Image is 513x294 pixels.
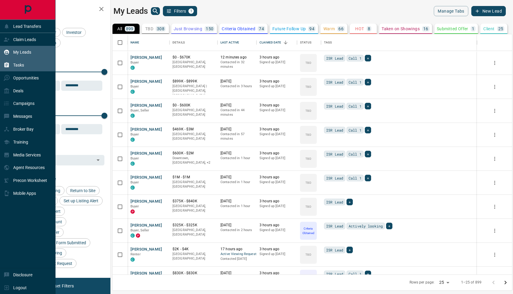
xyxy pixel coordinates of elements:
p: Criteria Obtained [301,226,316,235]
button: [PERSON_NAME] [130,175,162,180]
p: 17 hours ago [220,247,253,252]
button: [PERSON_NAME] [130,223,162,228]
button: New Lead [471,6,506,16]
p: Submitted Offer [437,27,468,31]
button: Sort [281,38,290,47]
div: condos.ca [130,90,135,94]
span: Buyer [130,180,139,184]
span: + [367,127,369,133]
p: Taken on Showings [382,27,420,31]
span: + [388,223,390,229]
p: Just Browsing [301,274,316,283]
p: $830K - $830K [172,271,214,276]
div: + [365,127,371,133]
p: Contacted in 3 hours [220,84,253,89]
p: TBD [145,27,153,31]
p: 3 hours ago [259,223,294,228]
p: Just Browsing [174,27,202,31]
button: search button [151,7,160,15]
p: $0 - $600K [172,103,214,108]
p: Contacted in 2 hours [220,228,253,233]
span: Actively looking [349,223,383,229]
span: ISR Lead [326,151,343,157]
button: [PERSON_NAME] [130,271,162,276]
p: 25 [498,27,503,31]
p: TBD [305,61,311,65]
p: [DATE] [220,79,253,84]
p: Warm [323,27,335,31]
p: 1 [472,27,474,31]
p: Rows per page: [409,280,435,285]
p: [GEOGRAPHIC_DATA], [GEOGRAPHIC_DATA] [172,252,214,261]
div: + [365,271,371,277]
p: [GEOGRAPHIC_DATA], [GEOGRAPHIC_DATA] [172,204,214,213]
span: Active Viewing Request [220,252,253,257]
span: ISR Lead [326,55,343,61]
span: Buyer [130,204,139,208]
div: Status [300,34,311,51]
button: more [490,106,499,115]
p: $1M - $1M [172,175,214,180]
div: + [365,151,371,157]
span: Buyer, Seller [130,228,149,232]
p: [GEOGRAPHIC_DATA], [GEOGRAPHIC_DATA] [172,60,214,69]
div: condos.ca [130,66,135,70]
p: [GEOGRAPHIC_DATA], [GEOGRAPHIC_DATA] [172,228,214,237]
p: TBD [305,204,311,209]
p: Contacted in 44 minutes [220,108,253,117]
div: Claimed Date [259,34,281,51]
p: HOT [355,27,364,31]
div: + [365,175,371,181]
button: [PERSON_NAME] [130,55,162,61]
p: 3 hours ago [259,199,294,204]
p: Signed up [DATE] [259,204,294,209]
button: Go to next page [499,277,511,289]
p: [GEOGRAPHIC_DATA] | [GEOGRAPHIC_DATA], [GEOGRAPHIC_DATA] [172,84,214,98]
button: [PERSON_NAME] [130,103,162,108]
button: more [490,226,499,235]
div: condos.ca [130,186,135,190]
span: ISR Lead [326,175,343,181]
div: condos.ca [130,114,135,118]
button: more [490,274,499,283]
p: [GEOGRAPHIC_DATA], [GEOGRAPHIC_DATA] [172,108,214,117]
p: $375K - $840K [172,199,214,204]
p: [DATE] [220,271,253,276]
button: more [490,202,499,211]
button: more [490,154,499,163]
p: TBD [305,85,311,89]
span: + [349,199,351,205]
button: Reset Filters [46,281,78,291]
p: Contacted [DATE] [220,257,253,261]
p: $325K - $325K [172,223,214,228]
span: ISR Lead [326,103,343,109]
p: [DATE] [220,103,253,108]
button: [PERSON_NAME] [130,199,162,204]
button: Manage Tabs [434,6,468,16]
p: [DATE] [220,127,253,132]
p: 308 [157,27,164,31]
p: [GEOGRAPHIC_DATA], [GEOGRAPHIC_DATA] [172,132,214,141]
p: 16 [423,27,428,31]
p: 899 [126,27,133,31]
span: Buyer [130,132,139,136]
p: 3 hours ago [259,247,294,252]
p: TBD [305,156,311,161]
div: Investor [62,28,86,37]
button: Open [94,156,102,164]
span: Call 1 [349,79,361,85]
p: Signed up [DATE] [259,108,294,113]
p: [DATE] [220,175,253,180]
span: Buyer, Seller [130,108,149,112]
p: Future Follow Up [272,27,306,31]
h1: My Leads [113,6,148,16]
span: Call 1 [349,175,361,181]
div: Details [172,34,185,51]
div: Tags [321,34,477,51]
span: ISR Lead [326,199,343,205]
div: Name [127,34,169,51]
p: 74 [259,27,264,31]
span: ISR Lead [326,247,343,253]
div: Last Active [217,34,256,51]
div: Name [130,34,139,51]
